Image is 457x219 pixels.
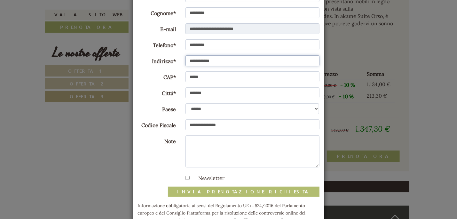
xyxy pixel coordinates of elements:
label: Codice Fiscale [133,119,181,129]
label: Paese [133,103,181,113]
label: Note [133,135,181,145]
label: Telefono* [133,39,181,49]
label: Città* [133,87,181,97]
label: Cognome* [133,7,181,17]
label: Newsletter [192,174,225,182]
button: invia prenotazione richiesta [168,187,319,197]
label: E-mail [133,23,181,33]
label: Indirizzo* [133,55,181,65]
